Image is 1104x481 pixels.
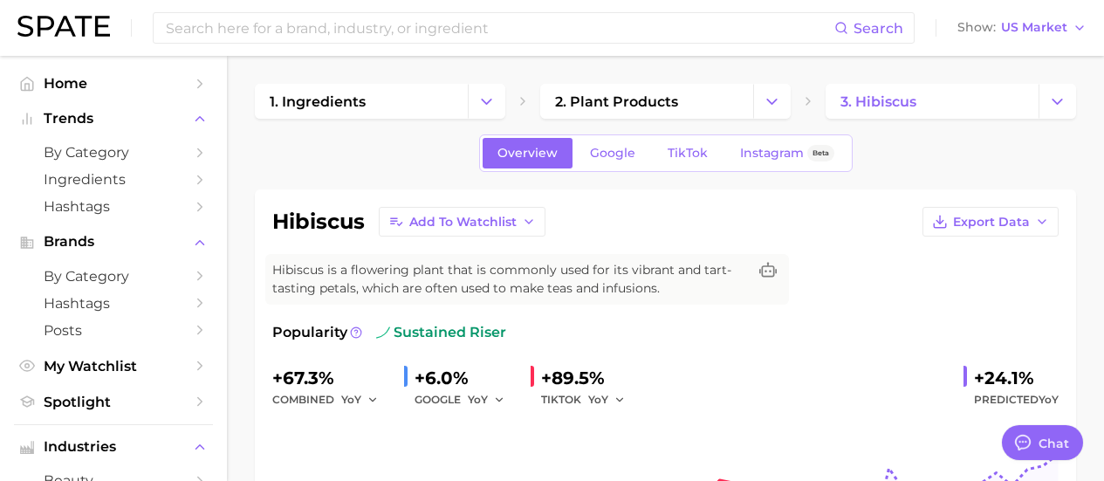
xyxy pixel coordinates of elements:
span: Brands [44,234,183,250]
span: YoY [588,392,608,407]
span: Posts [44,322,183,339]
a: Hashtags [14,193,213,220]
span: Hashtags [44,295,183,312]
button: Trends [14,106,213,132]
a: Google [575,138,650,168]
div: +24.1% [974,364,1059,392]
a: 1. ingredients [255,84,468,119]
span: Hibiscus is a flowering plant that is commonly used for its vibrant and tart-tasting petals, whic... [272,261,747,298]
button: YoY [588,389,626,410]
img: SPATE [17,16,110,37]
button: Change Category [1039,84,1076,119]
input: Search here for a brand, industry, or ingredient [164,13,834,43]
span: Show [957,23,996,32]
span: YoY [341,392,361,407]
button: ShowUS Market [953,17,1091,39]
span: 3. hibiscus [840,93,916,110]
span: Instagram [740,146,804,161]
button: Brands [14,229,213,255]
span: Hashtags [44,198,183,215]
span: Beta [813,146,829,161]
a: by Category [14,139,213,166]
a: InstagramBeta [725,138,849,168]
span: YoY [468,392,488,407]
button: Change Category [753,84,791,119]
span: US Market [1001,23,1067,32]
button: YoY [341,389,379,410]
span: Add to Watchlist [409,215,517,230]
div: +67.3% [272,364,390,392]
div: TIKTOK [541,389,637,410]
div: GOOGLE [415,389,517,410]
button: YoY [468,389,505,410]
button: Industries [14,434,213,460]
span: TikTok [668,146,708,161]
span: Google [590,146,635,161]
a: by Category [14,263,213,290]
span: My Watchlist [44,358,183,374]
div: combined [272,389,390,410]
span: sustained riser [376,322,506,343]
a: Hashtags [14,290,213,317]
span: Search [854,20,903,37]
span: Overview [497,146,558,161]
a: Overview [483,138,573,168]
span: Industries [44,439,183,455]
span: Ingredients [44,171,183,188]
a: Spotlight [14,388,213,416]
span: Export Data [953,215,1030,230]
span: YoY [1039,393,1059,406]
a: My Watchlist [14,353,213,380]
a: 3. hibiscus [826,84,1039,119]
span: Trends [44,111,183,127]
div: +6.0% [415,364,517,392]
span: Spotlight [44,394,183,410]
a: Posts [14,317,213,344]
span: Popularity [272,322,347,343]
a: TikTok [653,138,723,168]
span: by Category [44,144,183,161]
span: Home [44,75,183,92]
button: Export Data [922,207,1059,237]
img: sustained riser [376,326,390,340]
span: by Category [44,268,183,285]
span: 1. ingredients [270,93,366,110]
a: Home [14,70,213,97]
span: Predicted [974,389,1059,410]
a: 2. plant products [540,84,753,119]
div: +89.5% [541,364,637,392]
button: Add to Watchlist [379,207,545,237]
button: Change Category [468,84,505,119]
a: Ingredients [14,166,213,193]
h1: hibiscus [272,211,365,232]
span: 2. plant products [555,93,678,110]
